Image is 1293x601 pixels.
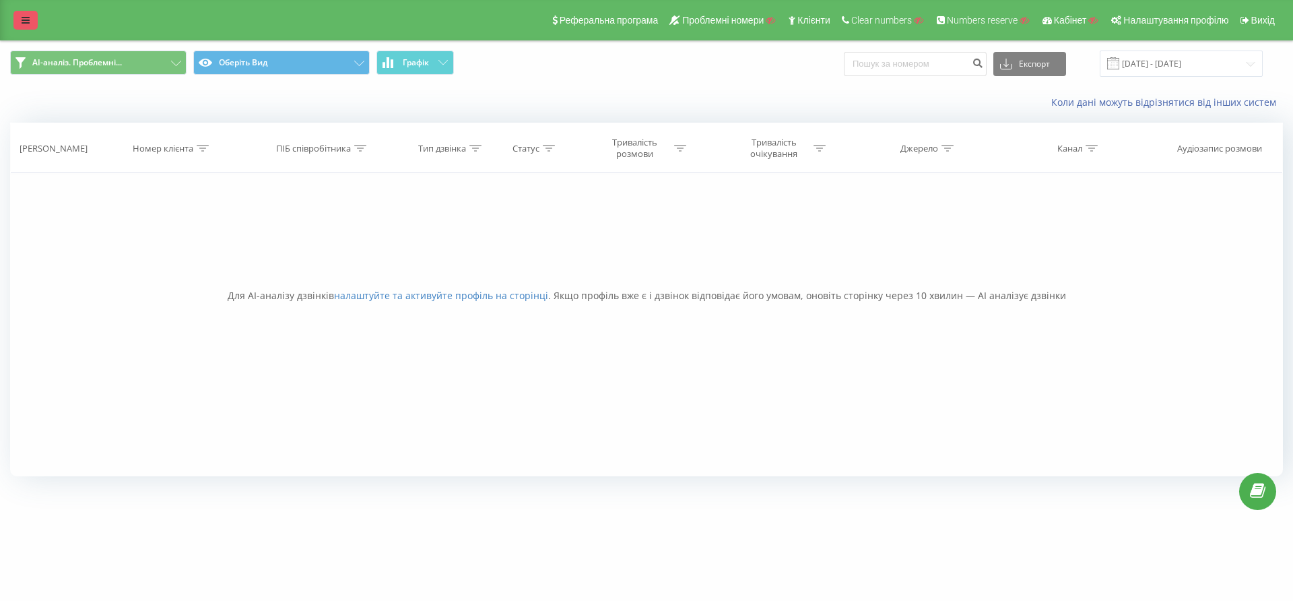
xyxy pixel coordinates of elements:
[993,52,1066,76] button: Експорт
[900,143,938,154] div: Джерело
[334,289,548,302] a: налаштуйте та активуйте профіль на сторінці
[418,143,466,154] div: Тип дзвінка
[193,51,370,75] button: Оберіть Вид
[10,51,187,75] button: AI-аналіз. Проблемні...
[844,52,987,76] input: Пошук за номером
[133,143,193,154] div: Номер клієнта
[947,15,1018,26] span: Numbers reserve
[20,143,88,154] div: [PERSON_NAME]
[512,143,539,154] div: Статус
[599,137,671,160] div: Тривалість розмови
[403,58,429,67] span: Графік
[738,137,810,160] div: Тривалість очікування
[1123,15,1228,26] span: Налаштування профілю
[10,289,1283,303] div: Для AI-аналізу дзвінків . Якщо профіль вже є і дзвінок відповідає його умовам, оновіть сторінку ч...
[797,15,830,26] span: Клієнти
[1251,15,1275,26] span: Вихід
[682,15,764,26] span: Проблемні номери
[276,143,351,154] div: ПІБ співробітника
[1057,143,1082,154] div: Канал
[32,57,122,68] span: AI-аналіз. Проблемні...
[851,15,912,26] span: Clear numbers
[1177,143,1262,154] div: Аудіозапис розмови
[1051,96,1283,108] a: Коли дані можуть відрізнятися вiд інших систем
[376,51,454,75] button: Графік
[1054,15,1087,26] span: Кабінет
[560,15,659,26] span: Реферальна програма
